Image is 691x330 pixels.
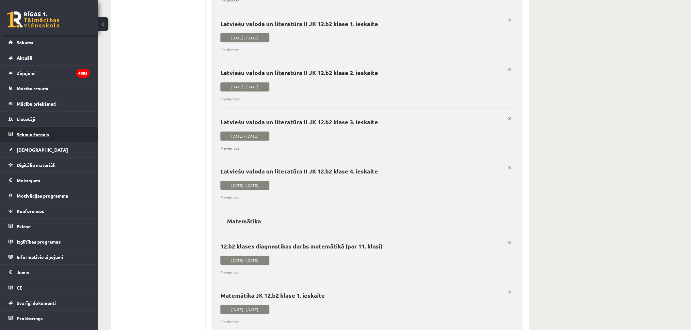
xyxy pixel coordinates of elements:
span: Sākums [17,39,33,45]
a: x [505,16,514,25]
a: Ziņojumi4055 [8,66,90,81]
span: Pievienota [220,195,509,201]
a: Proktorings [8,311,90,326]
a: CE [8,280,90,295]
span: Pievienota [220,270,509,276]
p: Matemātika JK 12.b2 klase 1. ieskaite [220,292,509,299]
a: Svarīgi dokumenti [8,295,90,310]
span: Lietotāji [17,116,35,122]
span: Aktuāli [17,55,32,61]
span: [DEMOGRAPHIC_DATA] [17,147,68,153]
a: Eklase [8,219,90,234]
span: [DATE] - [DATE] [220,181,269,190]
span: Informatīvie ziņojumi [17,254,63,260]
span: Pievienota [220,145,509,151]
p: Latviešu valoda un literatūra II JK 12.b2 klase 4. ieskaite [220,168,509,175]
span: [DATE] - [DATE] [220,132,269,141]
a: Mācību resursi [8,81,90,96]
a: Maksājumi [8,173,90,188]
span: [DATE] - [DATE] [220,305,269,314]
a: [DEMOGRAPHIC_DATA] [8,142,90,157]
a: Sekmju žurnāls [8,127,90,142]
span: Motivācijas programma [17,193,68,199]
a: Konferences [8,203,90,218]
a: x [505,288,514,297]
a: Rīgas 1. Tālmācības vidusskola [7,11,59,28]
h2: Matemātika [220,214,267,229]
a: Sākums [8,35,90,50]
p: Latviešu valoda un literatūra II JK 12.b2 klase 2. ieskaite [220,69,509,76]
legend: Maksājumi [17,173,90,188]
a: Izglītības programas [8,234,90,249]
a: x [505,163,514,172]
p: Latviešu valoda un literatūra II JK 12.b2 klase 3. ieskaite [220,119,509,126]
a: Motivācijas programma [8,188,90,203]
span: Izglītības programas [17,239,61,245]
a: x [505,238,514,247]
span: Pievienota [220,47,509,53]
span: Sekmju žurnāls [17,131,49,137]
span: Eklase [17,223,31,229]
p: 12.b2 klases diagnostikas darbs matemātikā (par 11. klasi) [220,243,509,250]
a: Mācību priekšmeti [8,96,90,111]
span: [DATE] - [DATE] [220,82,269,92]
span: Konferences [17,208,44,214]
span: Jumis [17,269,29,275]
span: Svarīgi dokumenti [17,300,56,306]
span: Proktorings [17,315,43,321]
span: Pievienota [220,96,509,102]
span: CE [17,285,22,291]
a: Jumis [8,265,90,280]
i: 4055 [76,69,90,78]
span: Mācību priekšmeti [17,101,56,107]
a: Aktuāli [8,50,90,65]
a: Lietotāji [8,112,90,127]
a: Informatīvie ziņojumi [8,249,90,264]
span: Mācību resursi [17,85,48,91]
p: Latviešu valoda un literatūra II JK 12.b2 klase 1. ieskaite [220,20,509,27]
a: Digitālie materiāli [8,157,90,172]
a: x [505,114,514,123]
span: [DATE] - [DATE] [220,256,269,265]
span: Digitālie materiāli [17,162,56,168]
span: [DATE] - [DATE] [220,33,269,42]
a: x [505,65,514,74]
span: Pievienota [220,319,509,325]
legend: Ziņojumi [17,66,90,81]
